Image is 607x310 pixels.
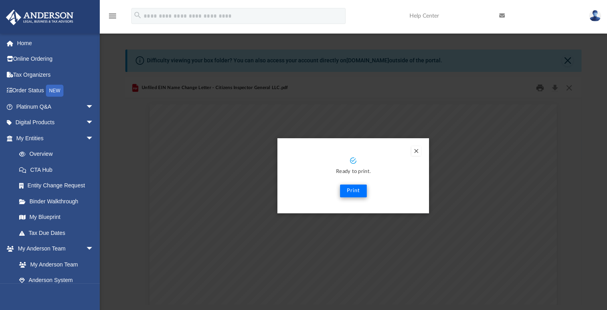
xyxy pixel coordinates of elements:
div: Preview [125,77,582,305]
a: menu [108,15,117,21]
a: Anderson System [11,272,102,288]
a: Binder Walkthrough [11,193,106,209]
a: CTA Hub [11,162,106,178]
a: Entity Change Request [11,178,106,194]
a: My Entitiesarrow_drop_down [6,130,106,146]
a: Tax Organizers [6,67,106,83]
span: arrow_drop_down [86,99,102,115]
a: My Anderson Teamarrow_drop_down [6,241,102,257]
a: Tax Due Dates [11,225,106,241]
div: NEW [46,85,63,97]
p: Ready to print. [285,167,421,177]
a: Digital Productsarrow_drop_down [6,115,106,131]
a: My Blueprint [11,209,102,225]
i: search [133,11,142,20]
button: Print [340,185,367,197]
a: Home [6,35,106,51]
a: My Anderson Team [11,256,98,272]
span: arrow_drop_down [86,115,102,131]
a: Order StatusNEW [6,83,106,99]
span: arrow_drop_down [86,130,102,147]
img: Anderson Advisors Platinum Portal [4,10,76,25]
span: arrow_drop_down [86,241,102,257]
a: Platinum Q&Aarrow_drop_down [6,99,106,115]
a: Online Ordering [6,51,106,67]
i: menu [108,11,117,21]
a: Overview [11,146,106,162]
img: User Pic [589,10,601,22]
